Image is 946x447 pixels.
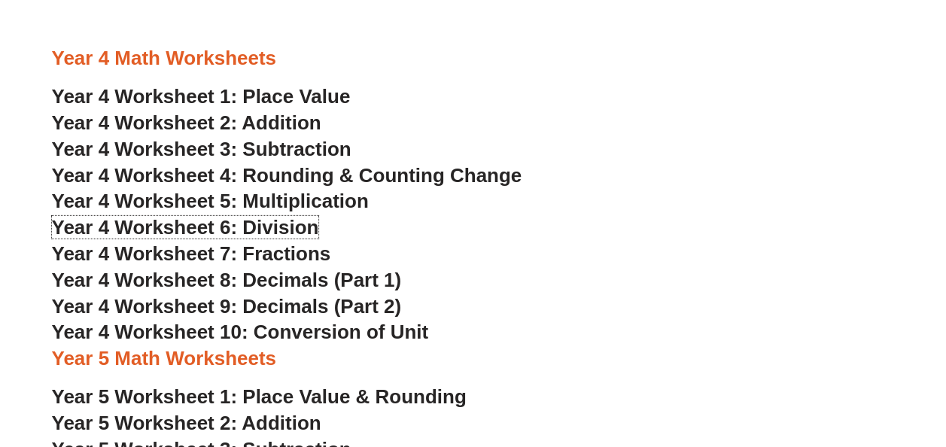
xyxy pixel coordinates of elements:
[52,346,895,372] h3: Year 5 Math Worksheets
[52,190,369,212] a: Year 4 Worksheet 5: Multiplication
[52,164,522,187] a: Year 4 Worksheet 4: Rounding & Counting Change
[52,295,402,318] a: Year 4 Worksheet 9: Decimals (Part 2)
[52,85,351,108] a: Year 4 Worksheet 1: Place Value
[52,269,402,291] a: Year 4 Worksheet 8: Decimals (Part 1)
[52,111,321,134] a: Year 4 Worksheet 2: Addition
[52,385,467,408] a: Year 5 Worksheet 1: Place Value & Rounding
[52,138,351,160] a: Year 4 Worksheet 3: Subtraction
[52,216,319,239] a: Year 4 Worksheet 6: Division
[52,242,331,265] a: Year 4 Worksheet 7: Fractions
[52,46,895,71] h3: Year 4 Math Worksheets
[52,321,429,343] a: Year 4 Worksheet 10: Conversion of Unit
[52,412,321,434] a: Year 5 Worksheet 2: Addition
[695,277,946,447] iframe: Chat Widget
